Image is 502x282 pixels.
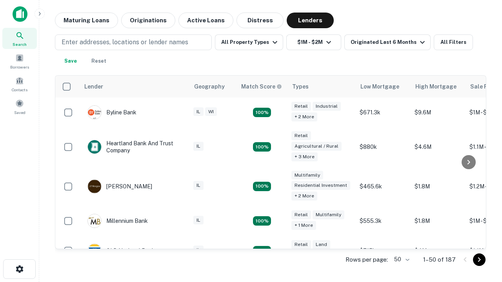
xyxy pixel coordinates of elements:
img: picture [88,140,101,154]
div: IL [193,107,204,116]
td: $1.8M [411,206,466,236]
div: Millennium Bank [87,214,148,228]
button: Lenders [287,13,334,28]
div: Industrial [313,102,341,111]
div: Matching Properties: 16, hasApolloMatch: undefined [253,216,271,226]
div: Heartland Bank And Trust Company [87,140,182,154]
td: $555.3k [356,206,411,236]
button: Distress [236,13,284,28]
div: Multifamily [291,171,323,180]
p: 1–50 of 187 [423,255,456,264]
div: Land [313,240,330,249]
th: Capitalize uses an advanced AI algorithm to match your search with the best lender. The match sco... [236,76,287,98]
button: Go to next page [473,253,486,266]
div: WI [205,107,217,116]
td: $880k [356,127,411,167]
img: picture [88,214,101,228]
a: Borrowers [2,51,37,72]
div: Matching Properties: 17, hasApolloMatch: undefined [253,142,271,152]
div: Retail [291,210,311,219]
td: $4M [411,236,466,266]
span: Borrowers [10,64,29,70]
h6: Match Score [241,82,280,91]
th: Types [287,76,356,98]
button: Originations [121,13,175,28]
td: $715k [356,236,411,266]
div: Matching Properties: 27, hasApolloMatch: undefined [253,182,271,191]
button: All Property Types [215,34,283,50]
iframe: Chat Widget [463,219,502,257]
div: [PERSON_NAME] [87,179,152,193]
div: High Mortgage [415,82,457,91]
button: Maturing Loans [55,13,118,28]
div: 50 [391,254,411,265]
div: Matching Properties: 18, hasApolloMatch: undefined [253,246,271,255]
td: $4.6M [411,127,466,167]
button: Save your search to get updates of matches that match your search criteria. [58,53,83,69]
a: Contacts [2,73,37,94]
p: Enter addresses, locations or lender names [62,38,188,47]
div: IL [193,181,204,190]
div: Agricultural / Rural [291,142,342,151]
button: Active Loans [178,13,233,28]
div: IL [193,216,204,225]
div: Retail [291,102,311,111]
div: IL [193,246,204,255]
span: Contacts [12,87,27,93]
th: Low Mortgage [356,76,411,98]
div: Byline Bank [87,105,136,119]
div: + 3 more [291,152,318,161]
th: Lender [80,76,189,98]
button: Originated Last 6 Months [344,34,431,50]
td: $1.8M [411,167,466,206]
td: $9.6M [411,98,466,127]
img: capitalize-icon.png [13,6,27,22]
th: High Mortgage [411,76,466,98]
td: $671.3k [356,98,411,127]
button: Reset [86,53,111,69]
button: All Filters [434,34,473,50]
span: Search [13,41,27,47]
th: Geography [189,76,236,98]
div: Retail [291,131,311,140]
img: picture [88,106,101,119]
button: Enter addresses, locations or lender names [55,34,212,50]
a: Search [2,28,37,49]
a: Saved [2,96,37,117]
div: Matching Properties: 22, hasApolloMatch: undefined [253,108,271,117]
div: Geography [194,82,225,91]
img: picture [88,244,101,257]
button: $1M - $2M [286,34,341,50]
div: OLD National Bank [87,244,155,258]
div: Multifamily [313,210,344,219]
div: + 2 more [291,192,317,201]
div: + 1 more [291,221,316,230]
p: Rows per page: [346,255,388,264]
div: + 2 more [291,112,317,121]
span: Saved [14,109,25,116]
div: Lender [84,82,103,91]
div: IL [193,142,204,151]
div: Types [292,82,309,91]
div: Low Mortgage [360,82,399,91]
div: Capitalize uses an advanced AI algorithm to match your search with the best lender. The match sco... [241,82,282,91]
td: $465.6k [356,167,411,206]
div: Retail [291,240,311,249]
div: Residential Investment [291,181,350,190]
img: picture [88,180,101,193]
div: Originated Last 6 Months [351,38,427,47]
